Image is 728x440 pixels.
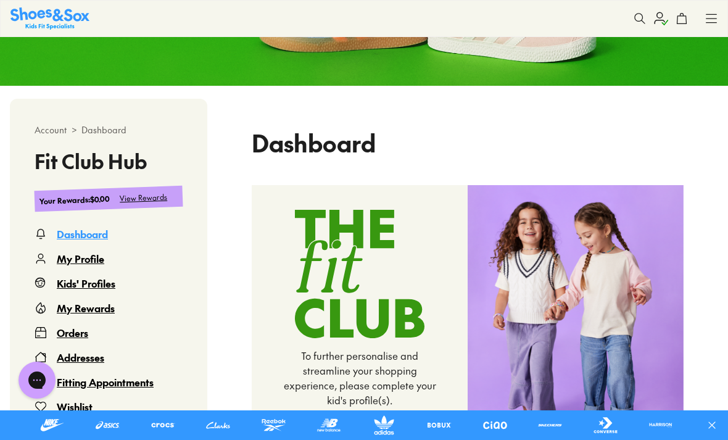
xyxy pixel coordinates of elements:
div: View Rewards [120,191,168,204]
div: Fitting Appointments [57,375,154,389]
a: Orders [35,325,183,340]
div: Kids' Profiles [57,276,115,291]
a: Dashboard [35,226,183,241]
div: To further personalise and streamline your shopping experience, please complete your kid's profil... [276,348,443,407]
div: Dashboard [57,226,108,241]
div: My Profile [57,251,104,266]
a: Shoes & Sox [10,7,89,29]
span: Account [35,123,67,136]
img: Fit Club Logo [286,210,434,338]
a: My Profile [35,251,183,266]
a: Kids' Profiles [35,276,183,291]
span: > [72,123,77,136]
a: My Rewards [35,301,183,315]
div: Wishlist [57,399,93,414]
a: Addresses [35,350,183,365]
div: My Rewards [57,301,115,315]
iframe: Gorgias live chat messenger [12,357,62,403]
img: SNS_Logo_Responsive.svg [10,7,89,29]
span: Dashboard [81,123,126,136]
a: Wishlist [35,399,183,414]
a: Fitting Appointments [35,375,183,389]
div: Orders [57,325,88,340]
h3: Fit Club Hub [35,151,183,171]
h1: Dashboard [252,125,376,160]
div: Your Rewards : $0.00 [39,193,110,207]
div: Addresses [57,350,104,365]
